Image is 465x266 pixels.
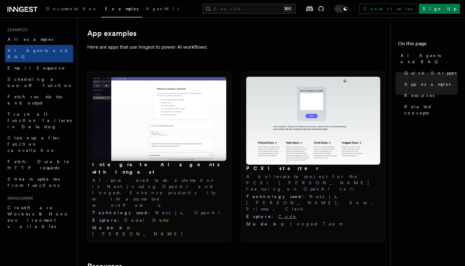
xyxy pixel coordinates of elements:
[5,202,73,232] a: Cloudflare Workers & Hono environment variables
[398,50,458,67] a: AI Agents and RAG
[46,6,98,11] span: Documentation
[278,214,297,219] a: Code
[7,177,60,188] span: Stream updates from functions
[92,218,124,223] span: Explore :
[92,217,226,223] div: |
[398,40,458,50] h4: On this page
[92,210,226,216] div: Next.js, OpenAI
[5,45,73,62] a: AI Agents and RAG
[7,135,61,153] span: Cleanup after function cancellation
[402,90,458,101] a: Resources
[7,65,65,70] span: Email Sequence
[87,43,337,51] p: Here are apps that use Inngest to power AI workflows:
[87,29,137,38] a: App examples
[92,177,226,208] p: AI-powered task automation in Next.js using OpenAI and Inngest. Enhance productivity with automat...
[402,101,458,118] a: Related concepts
[92,77,226,161] img: Integrate AI agents with Inngest
[404,81,451,87] span: App examples
[92,210,155,215] span: Technology used :
[5,196,33,201] span: Middleware
[359,4,416,14] a: Contact sales
[246,165,380,172] h3: PCXI starter
[404,70,457,76] span: Quick Snippet
[142,2,183,17] a: AgentKit
[7,205,69,229] span: Cloudflare Workers & Hono environment variables
[283,6,292,12] kbd: ⌘K
[404,92,434,99] span: Resources
[146,6,179,11] span: AgentKit
[5,74,73,91] a: Scheduling a one-off function
[246,194,309,199] span: Technology used :
[334,5,349,12] button: Toggle dark mode
[404,104,458,116] span: Related concepts
[101,2,142,17] a: Examples
[5,173,73,191] a: Stream updates from functions
[246,214,278,219] span: Explore :
[5,109,73,132] a: Track all function failures in Datadog
[7,94,62,105] span: Fetch run status and output
[246,77,380,165] img: PCXI starter
[246,221,380,227] div: Inngest Team
[419,4,460,14] a: Sign Up
[5,91,73,109] a: Fetch run status and output
[402,67,458,79] a: Quick Snippet
[400,52,458,65] span: AI Agents and RAG
[7,159,70,170] span: Fetch: Durable HTTP requests
[7,77,73,88] span: Scheduling a one-off function
[5,27,27,32] span: Examples
[42,2,101,17] a: Documentation
[152,218,170,223] a: Demo
[5,156,73,173] a: Fetch: Durable HTTP requests
[92,231,183,236] a: [PERSON_NAME]
[124,218,143,223] a: Code
[92,161,226,176] h3: Integrate AI agents with Inngest
[5,34,73,45] a: All examples
[203,4,296,14] button: Search...⌘K
[246,193,380,212] div: Next.js, [PERSON_NAME], Xata, Prisma, Clerk
[7,112,72,129] span: Track all function failures in Datadog
[5,62,73,74] a: Email Sequence
[92,225,136,230] span: Made by :
[246,173,380,192] p: A boilerplate project for the PCXI [PERSON_NAME] featuring an OpenAI call
[105,6,138,11] span: Examples
[246,221,290,226] span: Made by :
[7,37,53,42] span: All examples
[5,132,73,156] a: Cleanup after function cancellation
[7,48,68,59] span: AI Agents and RAG
[402,79,458,90] a: App examples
